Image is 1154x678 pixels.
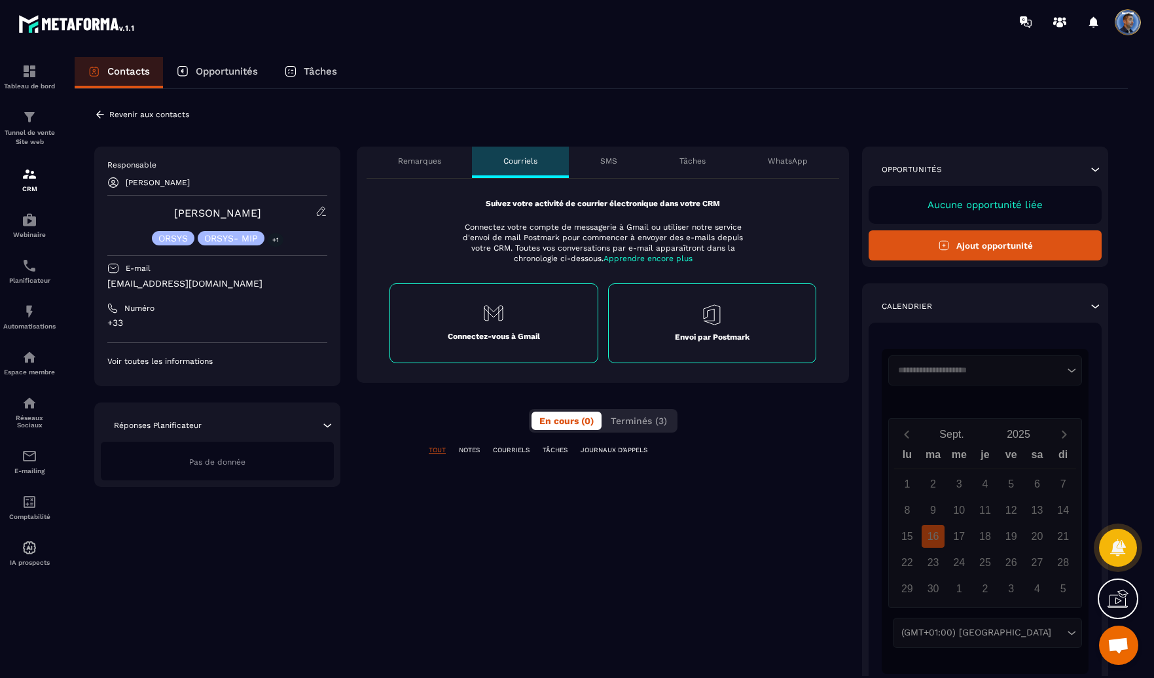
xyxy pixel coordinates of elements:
p: Responsable [107,160,327,170]
p: Aucune opportunité liée [882,199,1089,211]
span: En cours (0) [539,416,594,426]
p: Opportunités [196,65,258,77]
a: formationformationCRM [3,156,56,202]
p: Opportunités [882,164,942,175]
p: Envoi par Postmark [675,332,749,342]
p: Numéro [124,303,154,313]
img: social-network [22,395,37,411]
span: Terminés (3) [611,416,667,426]
p: Calendrier [882,301,932,312]
p: Connectez votre compte de messagerie à Gmail ou utiliser notre service d'envoi de mail Postmark p... [454,222,751,264]
p: Connectez-vous à Gmail [448,331,540,342]
a: emailemailE-mailing [3,438,56,484]
p: Tâches [679,156,706,166]
p: ORSYS- MIP [204,234,258,243]
img: logo [18,12,136,35]
img: scheduler [22,258,37,274]
p: Courriels [503,156,537,166]
p: Planificateur [3,277,56,284]
p: Revenir aux contacts [109,110,189,119]
a: accountantaccountantComptabilité [3,484,56,530]
p: Suivez votre activité de courrier électronique dans votre CRM [389,198,816,209]
p: [PERSON_NAME] [126,178,190,187]
p: WhatsApp [768,156,808,166]
p: Automatisations [3,323,56,330]
p: Voir toutes les informations [107,356,327,366]
img: formation [22,109,37,125]
p: NOTES [459,446,480,455]
p: +33 [107,317,327,329]
a: schedulerschedulerPlanificateur [3,248,56,294]
img: formation [22,63,37,79]
p: Réponses Planificateur [114,420,202,431]
button: En cours (0) [532,412,602,430]
img: automations [22,349,37,365]
p: ORSYS [158,234,188,243]
button: Terminés (3) [603,412,675,430]
p: Tunnel de vente Site web [3,128,56,147]
p: [EMAIL_ADDRESS][DOMAIN_NAME] [107,277,327,290]
p: Espace membre [3,368,56,376]
a: [PERSON_NAME] [174,207,261,219]
img: accountant [22,494,37,510]
p: +1 [268,233,283,247]
p: Webinaire [3,231,56,238]
p: Contacts [107,65,150,77]
p: TOUT [429,446,446,455]
img: email [22,448,37,464]
span: Apprendre encore plus [604,254,693,263]
p: E-mailing [3,467,56,474]
img: automations [22,304,37,319]
img: automations [22,540,37,556]
p: Tableau de bord [3,82,56,90]
a: automationsautomationsAutomatisations [3,294,56,340]
div: Ouvrir le chat [1099,626,1138,665]
p: JOURNAUX D'APPELS [581,446,647,455]
p: IA prospects [3,559,56,566]
a: formationformationTunnel de vente Site web [3,99,56,156]
a: Opportunités [163,57,271,88]
a: automationsautomationsEspace membre [3,340,56,385]
img: automations [22,212,37,228]
p: Comptabilité [3,513,56,520]
p: CRM [3,185,56,192]
p: Tâches [304,65,337,77]
button: Ajout opportunité [869,230,1102,260]
a: social-networksocial-networkRéseaux Sociaux [3,385,56,438]
p: Remarques [398,156,441,166]
p: SMS [600,156,617,166]
a: automationsautomationsWebinaire [3,202,56,248]
a: Contacts [75,57,163,88]
img: formation [22,166,37,182]
p: E-mail [126,263,151,274]
span: Pas de donnée [189,457,245,467]
a: formationformationTableau de bord [3,54,56,99]
p: TÂCHES [543,446,568,455]
a: Tâches [271,57,350,88]
p: Réseaux Sociaux [3,414,56,429]
p: COURRIELS [493,446,530,455]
